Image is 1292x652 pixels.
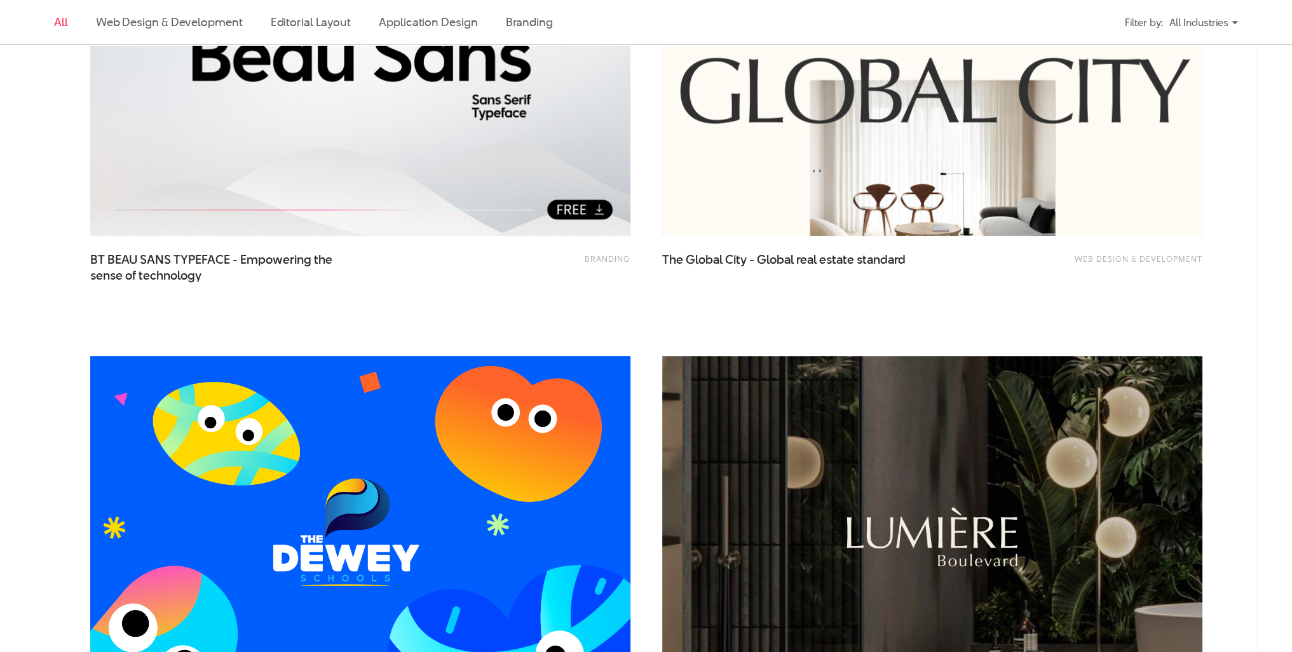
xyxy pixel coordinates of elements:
span: The [662,251,683,268]
span: estate [819,251,854,268]
span: City [725,251,747,268]
span: Global [757,251,794,268]
a: The Global City - Global real estate standard [662,252,916,283]
span: real [796,251,817,268]
a: Branding [585,253,630,264]
span: BT BEAU SANS TYPEFACE - Empowering the [90,252,344,283]
div: All Industries [1169,11,1238,34]
span: sense of technology [90,268,201,284]
a: Editorial Layout [271,14,351,30]
span: - [749,251,754,268]
a: All [54,14,68,30]
a: Web Design & Development [96,14,243,30]
div: Filter by: [1125,11,1163,34]
a: Branding [506,14,553,30]
a: Application Design [379,14,477,30]
a: Web Design & Development [1075,253,1202,264]
a: BT BEAU SANS TYPEFACE - Empowering thesense of technology [90,252,344,283]
span: Global [686,251,723,268]
span: standard [857,251,906,268]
